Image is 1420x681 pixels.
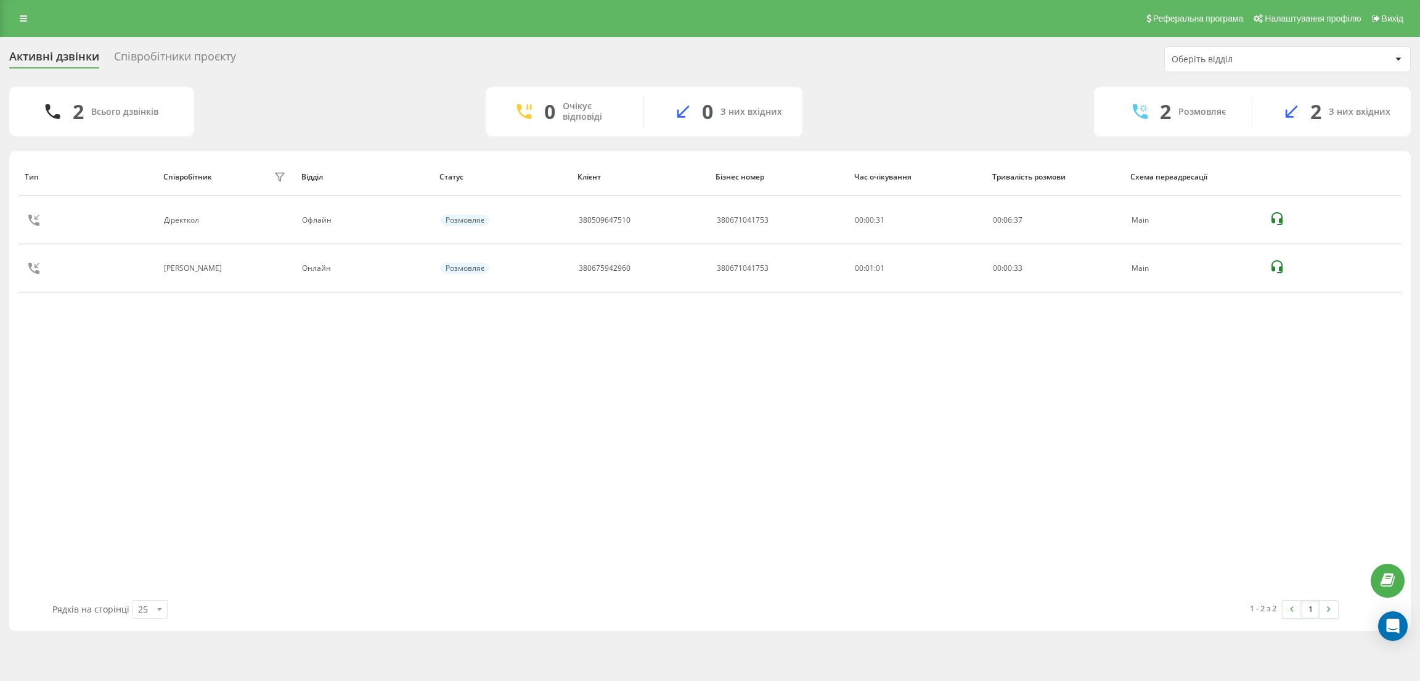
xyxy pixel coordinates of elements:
span: 00 [1003,263,1012,273]
a: 1 [1301,601,1320,618]
div: Очікує відповіді [563,101,625,122]
span: 33 [1014,263,1022,273]
div: Main [1132,216,1256,225]
div: 2 [73,100,84,123]
span: Вихід [1382,14,1403,23]
div: Бізнес номер [716,173,842,181]
span: 00 [993,215,1002,225]
div: Розмовляє [1178,107,1226,117]
div: 00:01:01 [855,264,979,273]
div: Офлайн [302,216,426,225]
div: Open Intercom Messenger [1378,611,1408,641]
div: Діректкол [164,216,202,225]
span: Рядків на сторінці [52,603,129,615]
div: Відділ [301,173,428,181]
div: 0 [702,100,713,123]
div: Онлайн [302,264,426,273]
div: З них вхідних [720,107,782,117]
div: 380675942960 [579,264,630,273]
div: 25 [138,603,148,616]
div: : : [993,216,1022,225]
div: Розмовляє [441,215,489,226]
div: Тривалість розмови [992,173,1119,181]
div: Розмовляє [441,263,489,274]
div: 0 [544,100,555,123]
div: 2 [1310,100,1321,123]
div: Main [1132,264,1256,273]
div: 2 [1160,100,1171,123]
div: Співробітник [163,173,212,181]
div: Статус [439,173,566,181]
div: Тип [25,173,151,181]
div: З них вхідних [1329,107,1390,117]
div: 00:00:31 [855,216,979,225]
div: 380671041753 [717,264,769,273]
span: Налаштування профілю [1265,14,1361,23]
span: 37 [1014,215,1022,225]
div: Клієнт [577,173,704,181]
div: 380509647510 [579,216,630,225]
div: Оберіть відділ [1172,54,1319,65]
span: 00 [993,263,1002,273]
span: 06 [1003,215,1012,225]
div: Співробітники проєкту [114,50,236,69]
div: 1 - 2 з 2 [1250,602,1276,614]
div: Схема переадресації [1130,173,1257,181]
div: [PERSON_NAME] [164,264,225,273]
div: Час очікування [854,173,981,181]
div: 380671041753 [717,216,769,225]
span: Реферальна програма [1153,14,1244,23]
div: : : [993,264,1022,273]
div: Всього дзвінків [91,107,158,117]
div: Активні дзвінки [9,50,99,69]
